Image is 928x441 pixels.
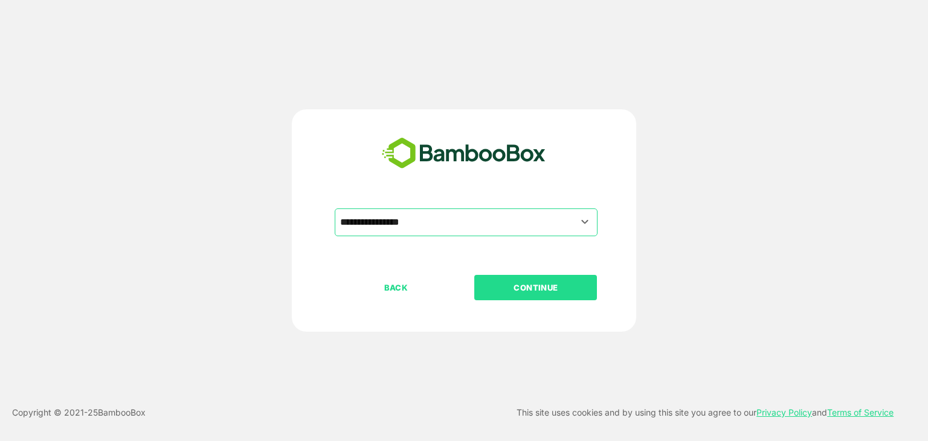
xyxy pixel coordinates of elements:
a: Terms of Service [827,407,894,417]
p: This site uses cookies and by using this site you agree to our and [517,405,894,420]
button: CONTINUE [474,275,597,300]
p: BACK [336,281,457,294]
button: Open [577,214,593,230]
a: Privacy Policy [756,407,812,417]
button: BACK [335,275,457,300]
p: Copyright © 2021- 25 BambooBox [12,405,146,420]
p: CONTINUE [475,281,596,294]
img: bamboobox [375,134,552,173]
